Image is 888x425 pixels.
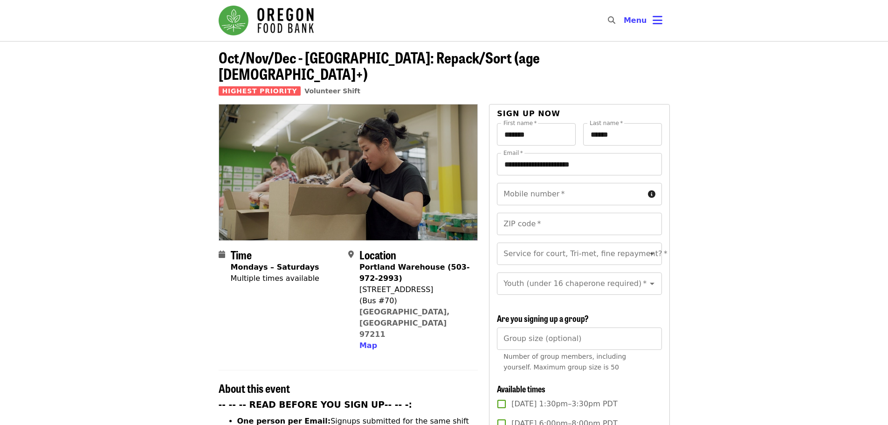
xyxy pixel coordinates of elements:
a: [GEOGRAPHIC_DATA], [GEOGRAPHIC_DATA] 97211 [359,307,450,339]
input: Mobile number [497,183,644,205]
i: bars icon [653,14,662,27]
input: Last name [583,123,662,146]
span: Location [359,246,396,263]
span: Map [359,341,377,350]
label: Email [503,150,523,156]
span: Number of group members, including yourself. Maximum group size is 50 [503,353,626,371]
span: Highest Priority [219,86,301,96]
strong: Mondays – Saturdays [231,263,319,272]
i: map-marker-alt icon [348,250,354,259]
span: Sign up now [497,109,560,118]
span: Oct/Nov/Dec - [GEOGRAPHIC_DATA]: Repack/Sort (age [DEMOGRAPHIC_DATA]+) [219,46,540,84]
div: [STREET_ADDRESS] [359,284,470,295]
strong: -- -- -- READ BEFORE YOU SIGN UP-- -- -: [219,400,413,410]
i: circle-info icon [648,190,655,199]
button: Open [646,247,659,260]
div: (Bus #70) [359,295,470,307]
span: [DATE] 1:30pm–3:30pm PDT [511,398,617,410]
a: Volunteer Shift [304,87,360,95]
strong: Portland Warehouse (503-972-2993) [359,263,470,283]
input: Search [621,9,628,32]
button: Map [359,340,377,351]
img: Oct/Nov/Dec - Portland: Repack/Sort (age 8+) organized by Oregon Food Bank [219,105,478,240]
span: Time [231,246,252,263]
span: Are you signing up a group? [497,312,589,324]
input: [object Object] [497,327,661,350]
span: About this event [219,380,290,396]
label: First name [503,120,537,126]
span: Available times [497,383,545,395]
label: Last name [590,120,623,126]
button: Toggle account menu [616,9,670,32]
i: calendar icon [219,250,225,259]
div: Multiple times available [231,273,319,284]
span: Menu [624,16,647,25]
button: Open [646,277,659,290]
input: First name [497,123,576,146]
i: search icon [608,16,615,25]
input: ZIP code [497,213,661,235]
img: Oregon Food Bank - Home [219,6,314,35]
input: Email [497,153,661,175]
